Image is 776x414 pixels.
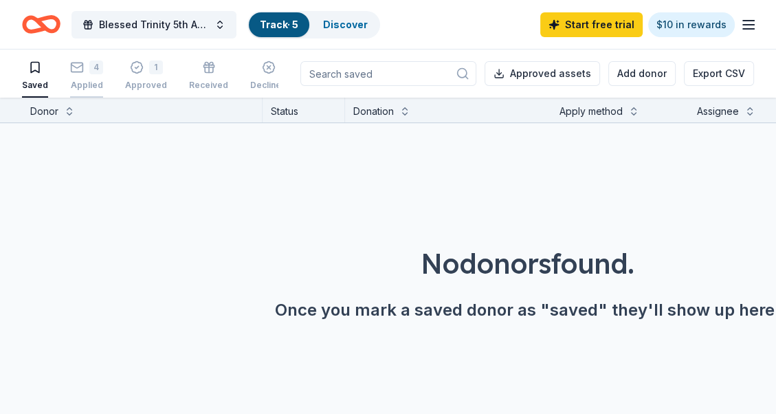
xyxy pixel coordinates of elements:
a: Discover [323,19,368,30]
div: 1 [149,61,163,74]
button: Declined [250,55,287,98]
div: Received [189,80,228,91]
button: Export CSV [684,61,754,86]
button: Approved assets [485,61,600,86]
button: Add donor [608,61,676,86]
button: Received [189,55,228,98]
a: Home [22,8,60,41]
button: Saved [22,55,48,98]
button: Track· 5Discover [247,11,380,39]
span: Blessed Trinity 5th Anniversary Bingo [99,17,209,33]
div: Apply method [559,103,623,120]
button: 1Approved [125,55,167,98]
div: Donor [30,103,58,120]
button: Blessed Trinity 5th Anniversary Bingo [71,11,236,39]
a: Start free trial [540,12,643,37]
a: Track· 5 [260,19,298,30]
button: 4Applied [70,55,103,98]
div: Applied [70,80,103,91]
a: $10 in rewards [648,12,735,37]
input: Search saved [300,61,476,86]
div: Donation [353,103,394,120]
div: Declined [250,80,287,91]
div: 4 [89,61,103,74]
div: Status [263,98,345,122]
div: Saved [22,80,48,91]
div: Approved [125,80,167,91]
div: Assignee [697,103,739,120]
